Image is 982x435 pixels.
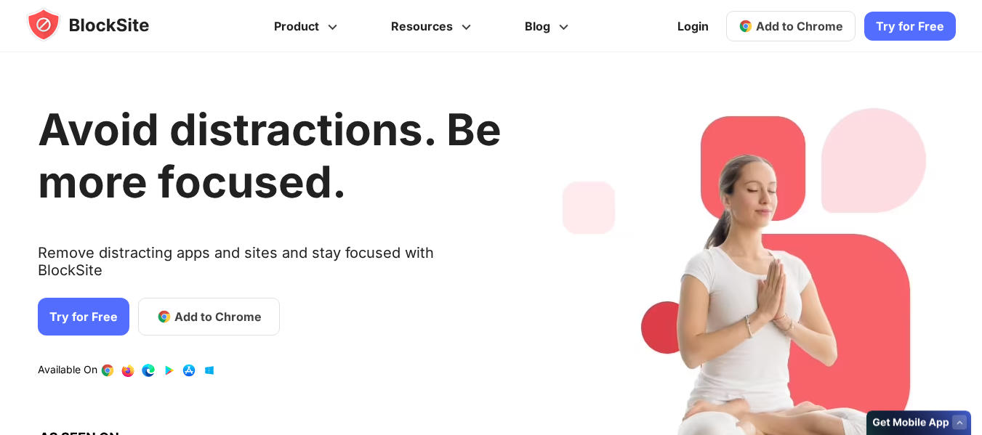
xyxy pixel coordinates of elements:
a: Try for Free [864,12,956,41]
h1: Avoid distractions. Be more focused. [38,103,502,208]
img: chrome-icon.svg [738,19,753,33]
span: Add to Chrome [174,308,262,325]
a: Try for Free [38,298,129,336]
a: Login [669,9,717,44]
a: Add to Chrome [138,298,280,336]
text: Remove distracting apps and sites and stay focused with BlockSite [38,244,502,290]
img: blocksite-icon.5d769676.svg [26,7,177,42]
span: Add to Chrome [756,19,843,33]
a: Add to Chrome [726,11,856,41]
text: Available On [38,363,97,378]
